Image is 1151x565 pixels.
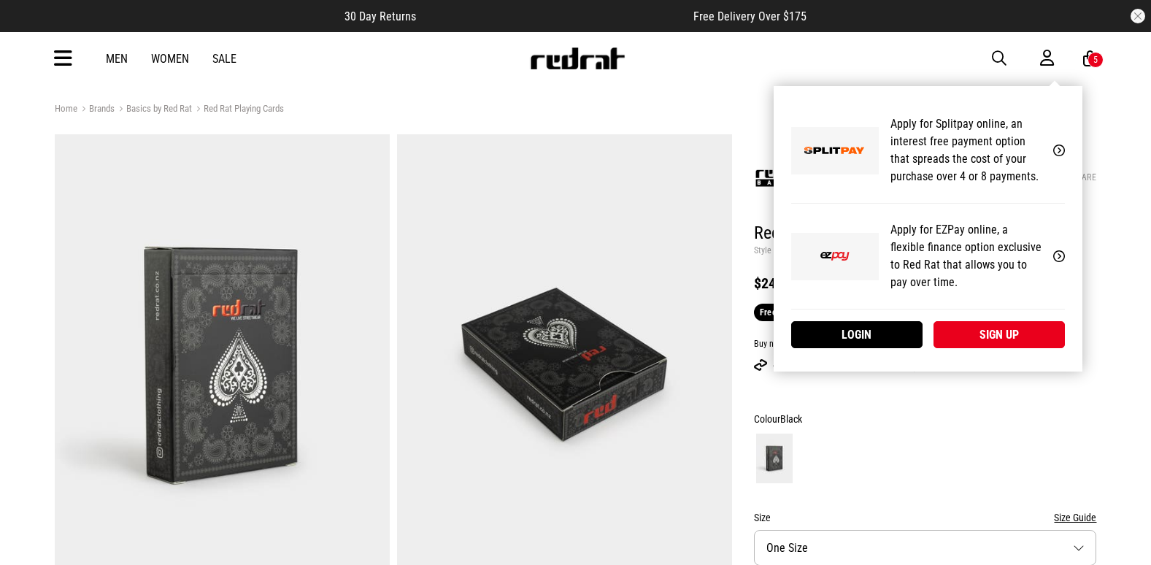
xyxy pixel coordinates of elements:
a: Sign up [933,321,1065,348]
a: Home [55,103,77,114]
a: 5 [1083,51,1097,66]
a: Apply for Splitpay online, an interest free payment option that spreads the cost of your purchase... [791,98,1065,204]
a: Red Rat Playing Cards [192,103,284,117]
div: $24.99 [754,274,1097,292]
iframe: Customer reviews powered by Trustpilot [445,9,664,23]
div: Size [754,509,1097,526]
a: Apply for EZPay online, a flexible finance option exclusive to Red Rat that allows you to pay ove... [791,204,1065,310]
a: Login [791,321,923,348]
a: Women [151,52,189,66]
button: Size Guide [1054,509,1096,526]
p: Apply for EZPay online, a flexible finance option exclusive to Red Rat that allows you to pay ove... [890,221,1042,291]
img: AFTERPAY [754,359,767,371]
a: Sale [212,52,236,66]
div: 5 [1093,55,1098,65]
span: 30 Day Returns [344,9,416,23]
h1: Red Rat Playing Cards [754,222,1097,245]
a: Men [106,52,128,66]
p: Style Code: 53143 [754,245,1097,257]
img: Basics by Red Rat [754,147,812,205]
p: Apply for Splitpay online, an interest free payment option that spreads the cost of your purchase... [890,115,1042,185]
div: Buy now, Pay later. [754,339,1097,350]
a: Free Gift With Any Purchase Over $50 [754,304,926,321]
img: Black [756,434,793,483]
a: Brands [77,103,115,117]
span: Free Delivery Over $175 [693,9,807,23]
span: One Size [766,541,808,555]
img: Redrat logo [529,47,625,69]
a: Basics by Red Rat [115,103,192,117]
div: Colour [754,410,1097,428]
span: 4x $6.25 [767,359,809,371]
span: Black [780,413,802,425]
